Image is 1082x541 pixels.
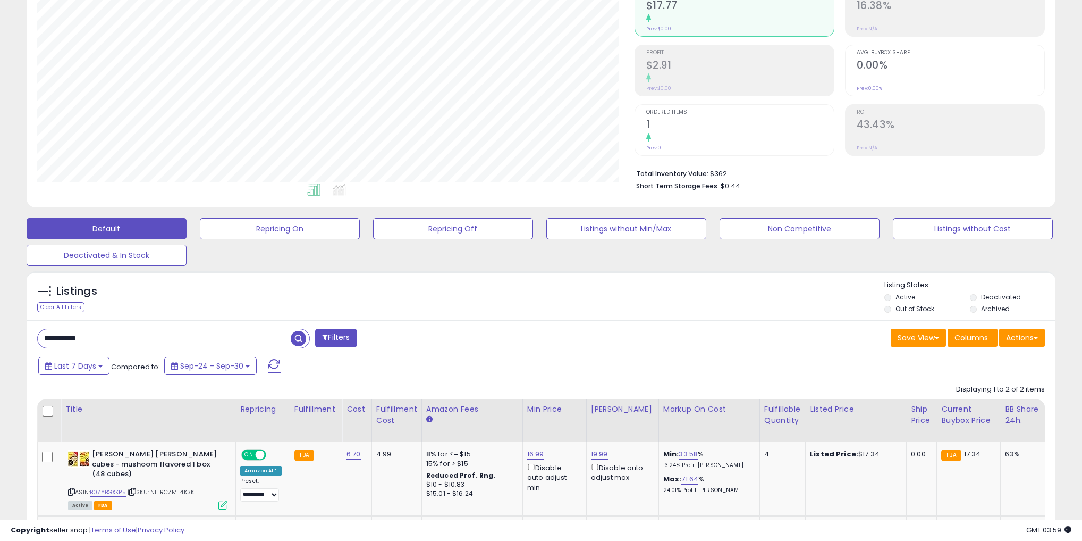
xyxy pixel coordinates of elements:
div: Amazon AI * [240,466,282,476]
span: Ordered Items [646,110,834,115]
label: Out of Stock [895,304,934,313]
div: Listed Price [810,404,902,415]
label: Active [895,293,915,302]
li: $362 [636,167,1037,179]
div: 15% for > $15 [426,459,514,469]
div: $10 - $10.83 [426,480,514,489]
a: 33.58 [679,449,698,460]
div: [PERSON_NAME] [591,404,654,415]
div: $17.34 [810,450,898,459]
span: Sep-24 - Sep-30 [180,361,243,371]
div: 8% for <= $15 [426,450,514,459]
a: 71.64 [681,474,698,485]
small: Prev: N/A [857,26,877,32]
div: seller snap | | [11,526,184,536]
b: Min: [663,449,679,459]
button: Repricing Off [373,218,533,239]
span: Avg. Buybox Share [857,50,1044,56]
span: 17.34 [964,449,981,459]
span: 2025-10-8 03:59 GMT [1026,525,1071,535]
th: The percentage added to the cost of goods (COGS) that forms the calculator for Min & Max prices. [658,399,759,442]
div: $15.01 - $16.24 [426,489,514,498]
small: FBA [941,450,961,461]
span: | SKU: NI-RCZM-4K3K [128,488,194,496]
div: Ship Price [911,404,932,426]
div: 63% [1005,450,1040,459]
button: Repricing On [200,218,360,239]
b: Max: [663,474,682,484]
div: Preset: [240,478,282,502]
small: Prev: $0.00 [646,85,671,91]
p: Listing States: [884,280,1055,290]
span: ROI [857,110,1044,115]
b: Listed Price: [810,449,858,459]
span: Compared to: [111,362,160,372]
p: 24.01% Profit [PERSON_NAME] [663,487,751,494]
div: 4 [764,450,797,459]
h2: 43.43% [857,119,1044,133]
div: Amazon Fees [426,404,518,415]
span: Last 7 Days [54,361,96,371]
button: Listings without Min/Max [546,218,706,239]
button: Last 7 Days [38,357,109,375]
div: Cost [346,404,367,415]
div: Disable auto adjust max [591,462,650,482]
small: Prev: 0.00% [857,85,882,91]
span: All listings currently available for purchase on Amazon [68,501,92,510]
div: Repricing [240,404,285,415]
div: ASIN: [68,450,227,509]
small: FBA [294,450,314,461]
button: Deactivated & In Stock [27,245,187,266]
label: Archived [981,304,1010,313]
div: Title [65,404,231,415]
div: Min Price [527,404,582,415]
a: Privacy Policy [138,525,184,535]
a: 6.70 [346,449,361,460]
b: Reduced Prof. Rng. [426,471,496,480]
div: Fulfillable Quantity [764,404,801,426]
span: Columns [954,332,988,343]
button: Columns [948,329,998,347]
img: 51lQ6DkkTHL._SL40_.jpg [68,450,89,468]
div: Displaying 1 to 2 of 2 items [956,385,1045,395]
div: 0.00 [911,450,928,459]
b: Short Term Storage Fees: [636,181,719,190]
div: BB Share 24h. [1005,404,1044,426]
b: Total Inventory Value: [636,169,708,178]
span: Profit [646,50,834,56]
div: Markup on Cost [663,404,755,415]
a: B07YBGXKP5 [90,488,126,497]
button: Save View [891,329,946,347]
span: FBA [94,501,112,510]
h2: 1 [646,119,834,133]
button: Listings without Cost [893,218,1053,239]
div: Fulfillment [294,404,337,415]
h2: 0.00% [857,59,1044,73]
button: Default [27,218,187,239]
span: ON [242,451,256,460]
button: Sep-24 - Sep-30 [164,357,257,375]
button: Filters [315,329,357,347]
h2: $2.91 [646,59,834,73]
small: Amazon Fees. [426,415,433,425]
b: [PERSON_NAME] [PERSON_NAME] cubes - mushoom flavored 1 box (48 cubes) [92,450,221,482]
h5: Listings [56,284,97,299]
button: Actions [999,329,1045,347]
span: OFF [265,451,282,460]
small: Prev: $0.00 [646,26,671,32]
div: Fulfillment Cost [376,404,417,426]
div: % [663,450,751,469]
small: Prev: 0 [646,145,661,151]
div: % [663,475,751,494]
div: Disable auto adjust min [527,462,578,493]
small: Prev: N/A [857,145,877,151]
span: $0.44 [721,181,740,191]
div: Clear All Filters [37,302,84,312]
div: 4.99 [376,450,413,459]
button: Non Competitive [720,218,880,239]
label: Deactivated [981,293,1021,302]
p: 13.24% Profit [PERSON_NAME] [663,462,751,469]
a: 16.99 [527,449,544,460]
a: Terms of Use [91,525,136,535]
strong: Copyright [11,525,49,535]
